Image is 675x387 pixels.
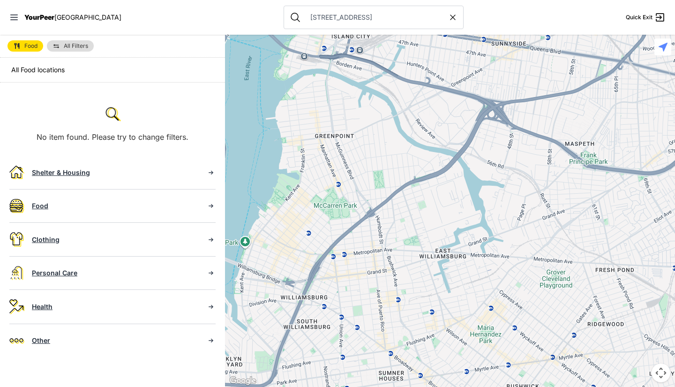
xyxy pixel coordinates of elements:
a: YourPeer[GEOGRAPHIC_DATA] [24,15,121,20]
a: Quick Exit [626,12,666,23]
span: All Food locations [11,66,65,74]
img: Google [227,375,258,387]
span: YourPeer [24,13,54,21]
span: [GEOGRAPHIC_DATA] [54,13,121,21]
div: Food [32,201,199,211]
span: Food [24,43,37,49]
a: Shelter & Housing [9,156,216,189]
div: Other [32,336,199,345]
p: No item found. Please try to change filters. [37,131,188,143]
div: Shelter & Housing [32,168,199,177]
a: Clothing [9,223,216,256]
span: Quick Exit [626,14,652,21]
button: Map camera controls [652,364,670,382]
a: Food [7,40,43,52]
a: Open this area in Google Maps (opens a new window) [227,375,258,387]
a: Other [9,324,216,357]
a: Health [9,290,216,324]
span: All Filters [64,43,88,49]
a: Personal Care [9,257,216,289]
div: Personal Care [32,268,199,278]
a: Food [9,190,216,222]
div: Clothing [32,235,199,244]
a: All Filters [47,40,94,52]
div: Health [32,302,199,311]
input: Search [305,13,448,22]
